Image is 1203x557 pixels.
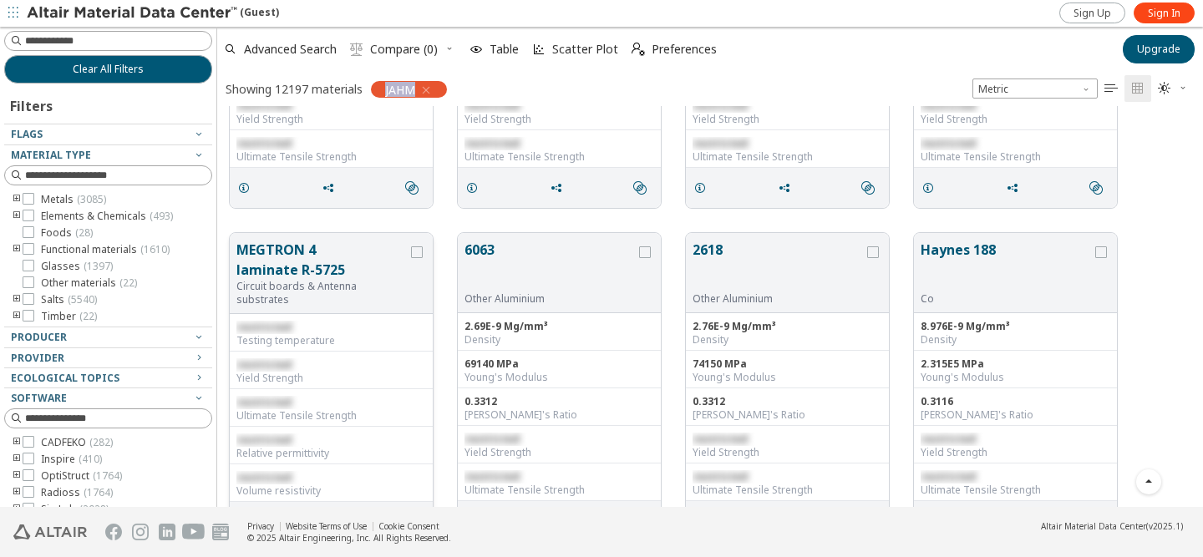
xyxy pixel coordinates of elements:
span: Sign In [1148,7,1180,20]
span: Compare (0) [370,43,438,55]
button: Similar search [626,171,661,205]
span: Software [11,391,67,405]
div: Ultimate Tensile Strength [236,409,426,423]
button: Details [230,505,265,539]
a: Cookie Consent [378,520,439,532]
div: Ultimate Tensile Strength [693,150,882,164]
button: Share [314,171,349,205]
button: Details [686,171,721,205]
div: 74150 MPa [693,357,882,371]
span: Clear All Filters [73,63,144,76]
button: Similar search [1082,171,1117,205]
div: Yield Strength [921,446,1110,459]
button: Details [230,171,265,205]
a: Sign Up [1059,3,1125,23]
i: toogle group [11,436,23,449]
i: toogle group [11,210,23,223]
div: Testing temperature [236,334,426,347]
span: restricted [464,136,520,150]
i: toogle group [11,293,23,306]
div: [PERSON_NAME]'s Ratio [464,408,654,422]
span: Radioss [41,486,113,499]
span: restricted [464,469,520,484]
button: Similar search [1082,504,1117,538]
button: Tile View [1124,75,1151,102]
button: Upgrade [1123,35,1195,63]
span: CADFEKO [41,436,113,449]
div: (v2025.1) [1041,520,1183,532]
div: 69140 MPa [464,357,654,371]
button: Details [458,504,493,538]
button: 6063 [464,240,636,292]
i: toogle group [11,193,23,206]
button: 2618 [693,240,864,292]
i: toogle group [11,453,23,466]
button: Details [686,504,721,538]
div: [PERSON_NAME]'s Ratio [693,408,882,422]
span: JAHM [385,82,415,97]
span: restricted [236,470,292,484]
button: Similar search [398,171,433,205]
button: Flags [4,124,212,144]
span: ( 493 ) [150,209,173,223]
i:  [1089,181,1103,195]
span: ( 1397 ) [84,259,113,273]
button: Share [542,504,577,538]
span: restricted [921,469,976,484]
div: Other Aluminium [693,292,864,306]
div: grid [217,106,1203,508]
div: Density [921,333,1110,347]
button: Details [914,504,949,538]
span: ( 410 ) [79,452,102,466]
span: restricted [236,395,292,409]
button: Share [770,171,805,205]
span: ( 3085 ) [77,192,106,206]
div: Yield Strength [464,446,654,459]
div: Young's Modulus [921,371,1110,384]
button: Provider [4,348,212,368]
span: restricted [236,320,292,334]
span: restricted [693,432,748,446]
button: Similar search [626,504,661,538]
span: Provider [11,351,64,365]
i: toogle group [11,310,23,323]
div: (Guest) [27,5,279,22]
div: Co [921,292,1092,306]
span: OptiStruct [41,469,122,483]
div: Ultimate Tensile Strength [693,484,882,497]
div: 8.976E-9 Mg/mm³ [921,320,1110,333]
span: Elements & Chemicals [41,210,173,223]
div: Young's Modulus [464,371,654,384]
span: Advanced Search [244,43,337,55]
i: toogle group [11,243,23,256]
span: restricted [693,99,748,113]
span: Foods [41,226,93,240]
button: Theme [1151,75,1195,102]
i: toogle group [11,486,23,499]
i: toogle group [11,469,23,483]
button: Ecological Topics [4,368,212,388]
span: ( 282 ) [89,435,113,449]
i: toogle group [11,503,23,516]
div: 2.315E5 MPa [921,357,1110,371]
div: Yield Strength [693,446,882,459]
span: ( 1764 ) [84,485,113,499]
span: Functional materials [41,243,170,256]
button: Similar search [398,505,433,539]
span: Scatter Plot [552,43,618,55]
button: Details [458,171,493,205]
span: restricted [693,136,748,150]
a: Website Terms of Use [286,520,367,532]
button: Share [998,171,1033,205]
span: Producer [11,330,67,344]
span: ( 22 ) [119,276,137,290]
span: restricted [921,136,976,150]
div: Yield Strength [693,113,882,126]
div: © 2025 Altair Engineering, Inc. All Rights Reserved. [247,532,451,544]
i:  [405,181,419,195]
span: restricted [693,469,748,484]
span: Other materials [41,276,137,290]
span: Preferences [652,43,717,55]
span: ( 28 ) [75,225,93,240]
span: Salts [41,293,97,306]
